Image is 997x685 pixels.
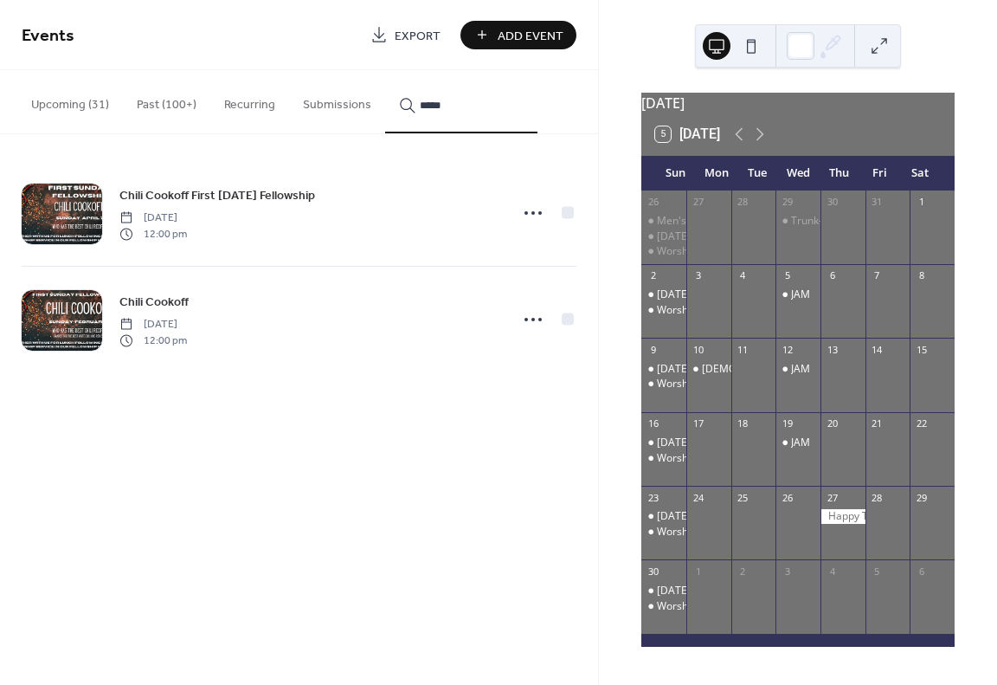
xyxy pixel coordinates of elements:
[657,599,735,614] div: Worship Service
[691,269,704,282] div: 3
[736,196,749,209] div: 28
[649,122,726,146] button: 5[DATE]
[775,362,820,377] div: JAM
[17,70,123,132] button: Upcoming (31)
[826,343,839,356] div: 13
[646,269,659,282] div: 2
[641,214,686,229] div: Men's Breakfast
[826,565,839,578] div: 4
[781,269,794,282] div: 5
[775,436,820,450] div: JAM
[736,565,749,578] div: 2
[657,509,797,524] div: [DATE] School and Faith Café
[119,210,187,226] span: [DATE]
[641,599,686,614] div: Worship Service
[915,565,928,578] div: 6
[915,196,928,209] div: 1
[498,27,563,45] span: Add Event
[657,288,797,302] div: [DATE] School and Faith Café
[119,317,187,333] span: [DATE]
[736,156,777,191] div: Tue
[646,565,659,578] div: 30
[395,27,441,45] span: Export
[871,491,884,504] div: 28
[871,417,884,430] div: 21
[119,226,187,242] span: 12:00 pm
[915,491,928,504] div: 29
[871,343,884,356] div: 14
[871,565,884,578] div: 5
[119,333,187,348] span: 12:00 pm
[657,436,797,450] div: [DATE] School and Faith Café
[646,343,659,356] div: 9
[915,417,928,430] div: 22
[641,525,686,540] div: Worship Service
[657,229,797,244] div: [DATE] School and Faith Café
[781,343,794,356] div: 12
[915,269,928,282] div: 8
[657,451,735,466] div: Worship Service
[871,269,884,282] div: 7
[646,196,659,209] div: 26
[119,185,315,205] a: Chili Cookoff First [DATE] Fellowship
[686,362,731,377] div: Church Council Meeting
[641,436,686,450] div: Sunday School and Faith Café
[819,156,859,191] div: Thu
[900,156,941,191] div: Sat
[657,214,736,229] div: Men's Breakfast
[119,187,315,205] span: Chili Cookoff First [DATE] Fellowship
[820,509,865,524] div: Happy Thanksgiving!
[826,417,839,430] div: 20
[657,362,797,377] div: [DATE] School and Faith Café
[657,525,735,540] div: Worship Service
[657,244,735,259] div: Worship Service
[791,214,864,229] div: Trunk-Or-Treat
[859,156,900,191] div: Fri
[691,196,704,209] div: 27
[657,584,797,598] div: [DATE] School and Faith Café
[646,417,659,430] div: 16
[123,70,210,132] button: Past (100+)
[691,343,704,356] div: 10
[736,491,749,504] div: 25
[696,156,736,191] div: Mon
[210,70,289,132] button: Recurring
[775,214,820,229] div: Trunk-Or-Treat
[641,93,955,113] div: [DATE]
[641,451,686,466] div: Worship Service
[736,417,749,430] div: 18
[646,491,659,504] div: 23
[781,196,794,209] div: 29
[736,343,749,356] div: 11
[691,491,704,504] div: 24
[736,269,749,282] div: 4
[781,491,794,504] div: 26
[641,509,686,524] div: Sunday School and Faith Café
[641,377,686,391] div: Worship Service
[119,292,189,312] a: Chili Cookoff
[781,565,794,578] div: 3
[775,288,820,302] div: JAM
[641,229,686,244] div: Sunday School and Faith Café
[641,362,686,377] div: Sunday School and Faith Café
[791,288,810,302] div: JAM
[826,196,839,209] div: 30
[460,21,576,49] button: Add Event
[691,417,704,430] div: 17
[641,288,686,302] div: Sunday School and Faith Café
[22,19,74,53] span: Events
[657,303,735,318] div: Worship Service
[791,436,810,450] div: JAM
[826,491,839,504] div: 27
[119,294,189,312] span: Chili Cookoff
[826,269,839,282] div: 6
[289,70,385,132] button: Submissions
[791,362,810,377] div: JAM
[657,377,735,391] div: Worship Service
[641,244,686,259] div: Worship Service
[915,343,928,356] div: 15
[641,303,686,318] div: Worship Service
[655,156,696,191] div: Sun
[781,417,794,430] div: 19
